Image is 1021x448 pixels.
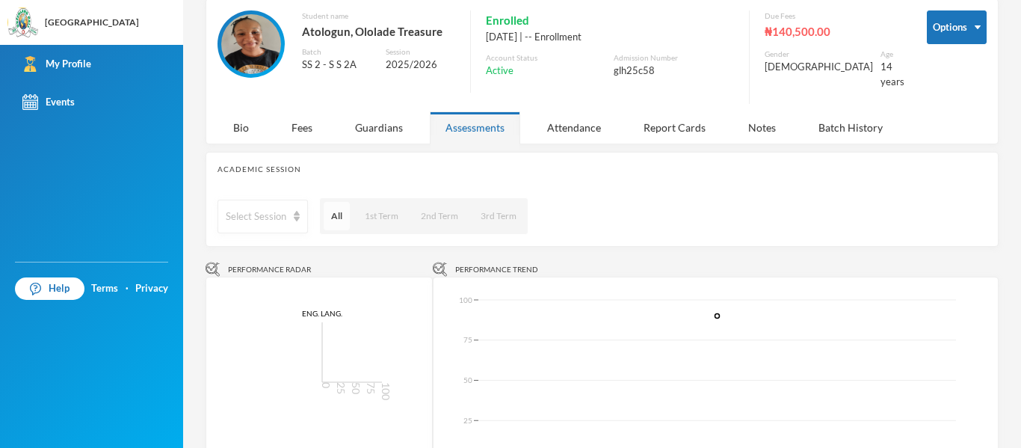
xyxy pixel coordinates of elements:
[531,111,617,144] div: Attendance
[226,209,286,224] div: Select Session
[463,416,472,425] tspan: 25
[430,111,520,144] div: Assessments
[455,264,538,275] span: Performance Trend
[880,60,904,89] div: 14 years
[473,202,524,230] button: 3rd Term
[765,10,904,22] div: Due Fees
[350,382,363,394] tspan: 50
[302,309,342,318] tspan: ENG. LANG.
[927,10,987,44] button: Options
[365,382,377,394] tspan: 75
[218,164,987,175] div: Academic Session
[765,22,904,41] div: ₦140,500.00
[45,16,139,29] div: [GEOGRAPHIC_DATA]
[221,14,281,74] img: STUDENT
[324,202,350,230] button: All
[276,111,328,144] div: Fees
[732,111,792,144] div: Notes
[880,49,904,60] div: Age
[486,30,734,45] div: [DATE] | -- Enrollment
[765,60,873,75] div: [DEMOGRAPHIC_DATA]
[91,281,118,296] a: Terms
[22,56,91,72] div: My Profile
[486,64,513,79] span: Active
[302,10,455,22] div: Student name
[135,281,168,296] a: Privacy
[463,375,472,384] tspan: 50
[614,52,734,64] div: Admission Number
[320,382,333,388] tspan: 0
[486,52,606,64] div: Account Status
[126,281,129,296] div: ·
[22,94,75,110] div: Events
[380,382,392,400] tspan: 100
[228,264,311,275] span: Performance Radar
[803,111,898,144] div: Batch History
[614,64,734,79] div: glh25c58
[8,8,38,38] img: logo
[413,202,466,230] button: 2nd Term
[386,46,455,58] div: Session
[302,22,455,41] div: Atologun, Ololade Treasure
[628,111,721,144] div: Report Cards
[459,295,472,304] tspan: 100
[218,111,265,144] div: Bio
[357,202,406,230] button: 1st Term
[15,277,84,300] a: Help
[302,58,374,73] div: SS 2 - S S 2A
[486,10,529,30] span: Enrolled
[302,46,374,58] div: Batch
[339,111,419,144] div: Guardians
[463,336,472,345] tspan: 75
[765,49,873,60] div: Gender
[335,382,348,394] tspan: 25
[386,58,455,73] div: 2025/2026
